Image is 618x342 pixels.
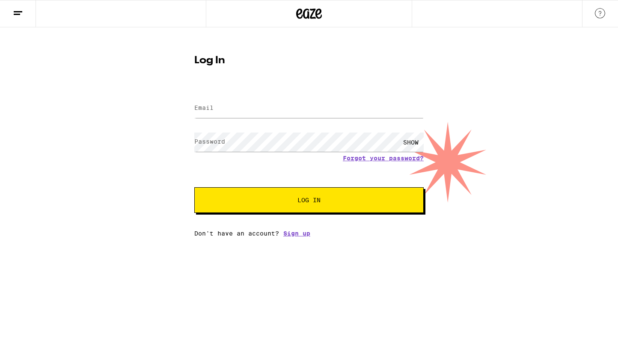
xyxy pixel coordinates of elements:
[398,133,424,152] div: SHOW
[283,230,310,237] a: Sign up
[343,155,424,162] a: Forgot your password?
[19,6,37,14] span: Help
[194,56,424,66] h1: Log In
[194,138,225,145] label: Password
[194,104,214,111] label: Email
[194,99,424,118] input: Email
[194,187,424,213] button: Log In
[297,197,321,203] span: Log In
[194,230,424,237] div: Don't have an account?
